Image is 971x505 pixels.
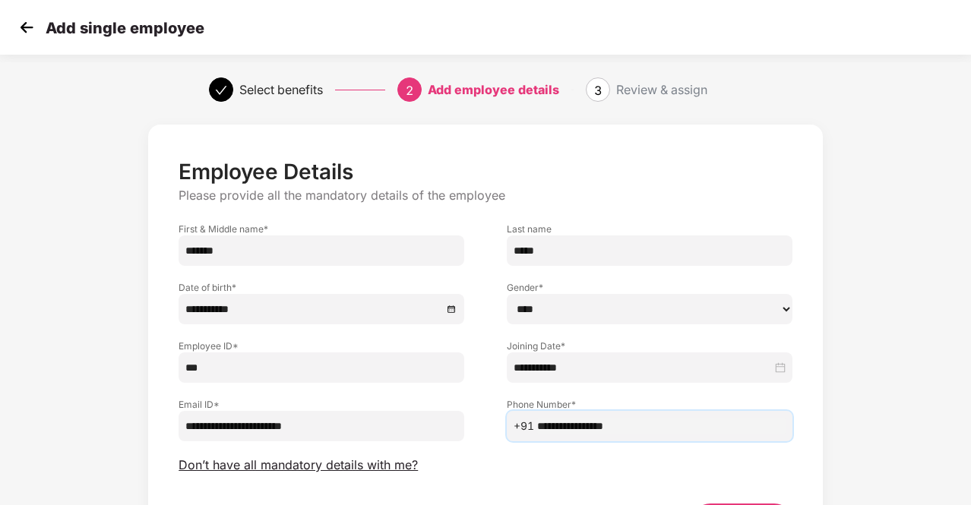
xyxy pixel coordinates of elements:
img: svg+xml;base64,PHN2ZyB4bWxucz0iaHR0cDovL3d3dy53My5vcmcvMjAwMC9zdmciIHdpZHRoPSIzMCIgaGVpZ2h0PSIzMC... [15,16,38,39]
p: Add single employee [46,19,204,37]
label: Date of birth [179,281,464,294]
div: Review & assign [616,77,707,102]
label: Last name [507,223,792,235]
label: Email ID [179,398,464,411]
label: First & Middle name [179,223,464,235]
label: Joining Date [507,339,792,352]
p: Please provide all the mandatory details of the employee [179,188,792,204]
label: Employee ID [179,339,464,352]
div: Add employee details [428,77,559,102]
p: Employee Details [179,159,792,185]
div: Select benefits [239,77,323,102]
span: check [215,84,227,96]
span: Don’t have all mandatory details with me? [179,457,418,473]
label: Phone Number [507,398,792,411]
span: +91 [514,418,534,434]
label: Gender [507,281,792,294]
span: 3 [594,83,602,98]
span: 2 [406,83,413,98]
